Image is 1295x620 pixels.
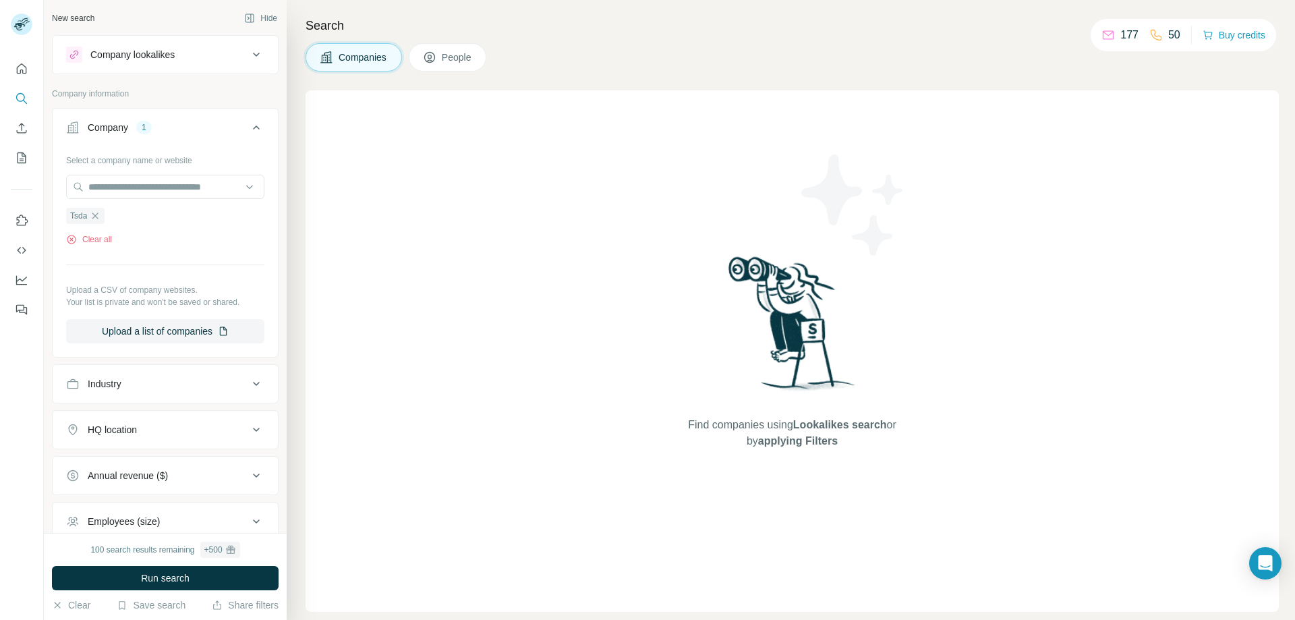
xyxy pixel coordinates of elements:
img: Avatar [11,13,32,35]
button: My lists [11,146,32,170]
button: Save search [117,598,185,612]
button: Feedback [11,298,32,322]
span: People [442,51,473,64]
button: Quick start [11,57,32,81]
button: Enrich CSV [11,116,32,140]
p: Your list is private and won't be saved or shared. [66,296,264,308]
div: Select a company name or website [66,149,264,167]
button: Hide [235,8,287,28]
span: Run search [141,571,190,585]
span: Find companies using or by [684,417,900,449]
div: HQ location [88,423,137,436]
button: Upload a list of companies [66,319,264,343]
div: Open Intercom Messenger [1249,547,1282,580]
button: Search [11,86,32,111]
span: Companies [339,51,388,64]
div: Annual revenue ($) [88,469,168,482]
p: Upload a CSV of company websites. [66,284,264,296]
span: applying Filters [758,435,838,447]
button: Use Surfe API [11,238,32,262]
span: Tsda [70,210,87,222]
button: Industry [53,368,278,400]
span: Lookalikes search [793,419,887,430]
button: Dashboard [11,268,32,292]
div: New search [52,12,94,24]
div: Employees (size) [88,515,160,528]
div: Company [88,121,128,134]
button: Company1 [53,111,278,149]
img: Surfe Illustration - Woman searching with binoculars [722,253,863,403]
p: 50 [1168,27,1180,43]
div: 100 search results remaining [90,542,239,558]
button: Clear all [66,233,112,246]
p: Company information [52,88,279,100]
button: Clear [52,598,90,612]
button: Share filters [212,598,279,612]
div: Company lookalikes [90,48,175,61]
button: HQ location [53,414,278,446]
div: 1 [136,121,152,134]
p: 177 [1120,27,1139,43]
button: Run search [52,566,279,590]
button: Buy credits [1203,26,1265,45]
button: Use Surfe on LinkedIn [11,208,32,233]
div: + 500 [204,544,223,556]
button: Employees (size) [53,505,278,538]
div: Industry [88,377,121,391]
button: Company lookalikes [53,38,278,71]
button: Annual revenue ($) [53,459,278,492]
h4: Search [306,16,1279,35]
img: Surfe Illustration - Stars [793,144,914,266]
